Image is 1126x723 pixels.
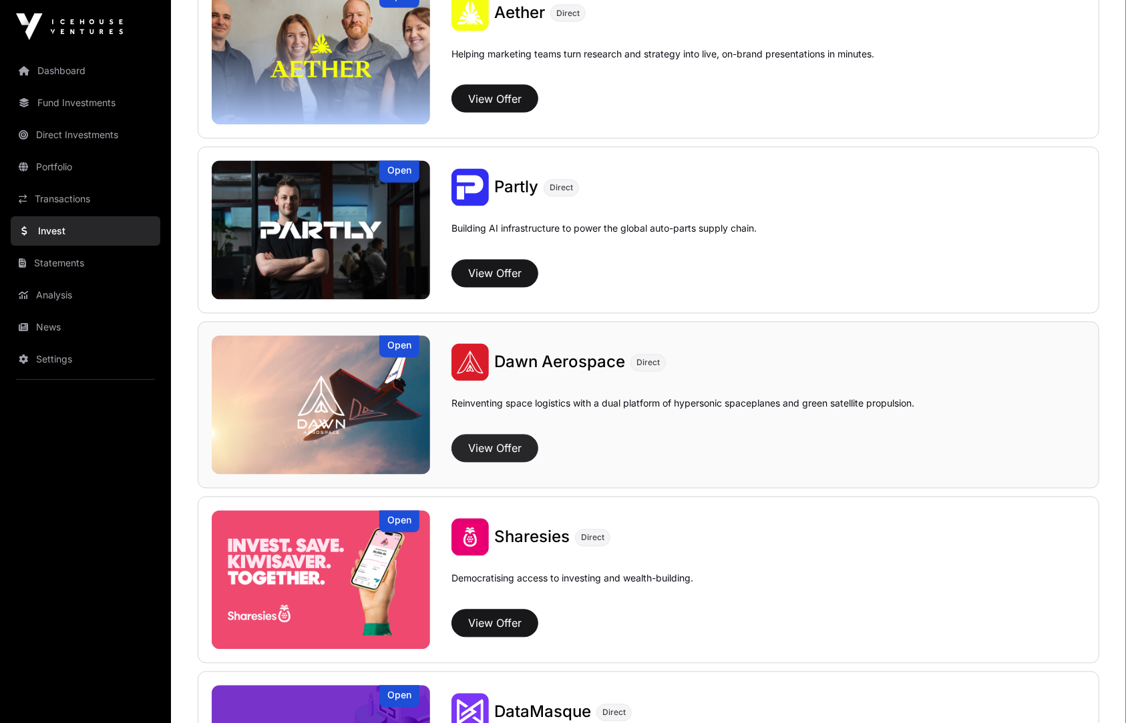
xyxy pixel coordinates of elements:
[451,344,489,381] img: Dawn Aerospace
[451,610,538,638] button: View Offer
[556,8,580,19] span: Direct
[212,161,430,300] img: Partly
[451,47,874,79] p: Helping marketing teams turn research and strategy into live, on-brand presentations in minutes.
[602,708,626,718] span: Direct
[494,352,625,372] span: Dawn Aerospace
[494,2,545,23] a: Aether
[494,702,591,722] span: DataMasque
[494,527,570,548] a: Sharesies
[212,161,430,300] a: PartlyOpen
[451,519,489,556] img: Sharesies
[379,686,419,708] div: Open
[451,85,538,113] button: View Offer
[11,184,160,214] a: Transactions
[494,527,570,547] span: Sharesies
[451,435,538,463] button: View Offer
[494,3,545,22] span: Aether
[11,248,160,278] a: Statements
[451,169,489,206] img: Partly
[11,152,160,182] a: Portfolio
[11,56,160,85] a: Dashboard
[11,88,160,117] a: Fund Investments
[1059,659,1126,723] iframe: Chat Widget
[494,702,591,723] a: DataMasque
[11,312,160,342] a: News
[379,161,419,183] div: Open
[494,177,538,198] a: Partly
[636,358,660,369] span: Direct
[11,344,160,374] a: Settings
[16,13,123,40] img: Icehouse Ventures Logo
[11,280,160,310] a: Analysis
[11,120,160,150] a: Direct Investments
[550,183,573,194] span: Direct
[212,336,430,475] a: Dawn AerospaceOpen
[494,178,538,197] span: Partly
[451,572,693,604] p: Democratising access to investing and wealth-building.
[581,533,604,543] span: Direct
[379,511,419,533] div: Open
[379,336,419,358] div: Open
[494,352,625,373] a: Dawn Aerospace
[212,511,430,650] img: Sharesies
[451,260,538,288] button: View Offer
[212,336,430,475] img: Dawn Aerospace
[11,216,160,246] a: Invest
[212,511,430,650] a: SharesiesOpen
[451,222,757,254] p: Building AI infrastructure to power the global auto-parts supply chain.
[451,397,914,429] p: Reinventing space logistics with a dual platform of hypersonic spaceplanes and green satellite pr...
